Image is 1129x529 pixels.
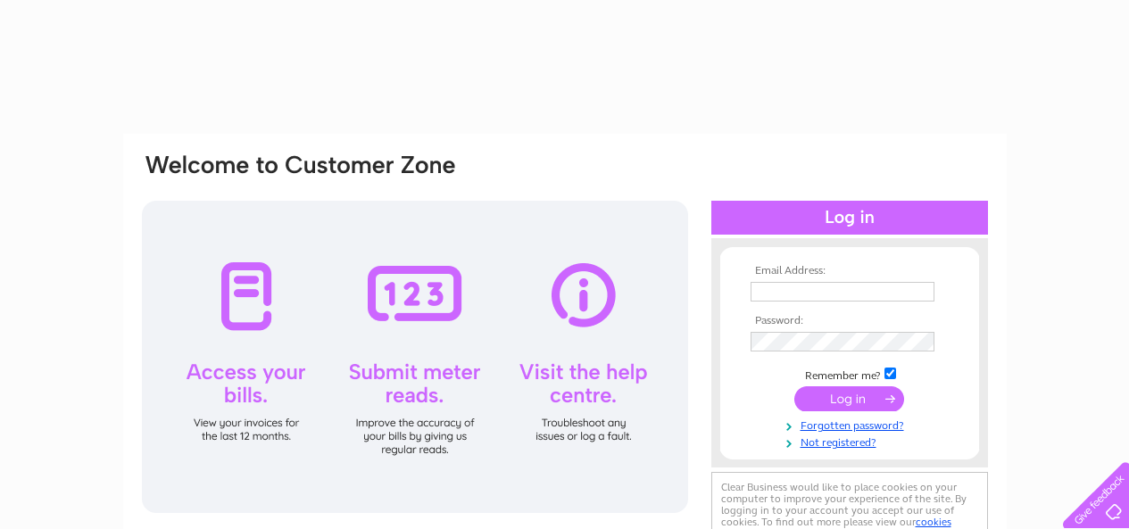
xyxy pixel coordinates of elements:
[751,433,953,450] a: Not registered?
[746,365,953,383] td: Remember me?
[746,315,953,327] th: Password:
[794,386,904,411] input: Submit
[746,265,953,277] th: Email Address:
[751,416,953,433] a: Forgotten password?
